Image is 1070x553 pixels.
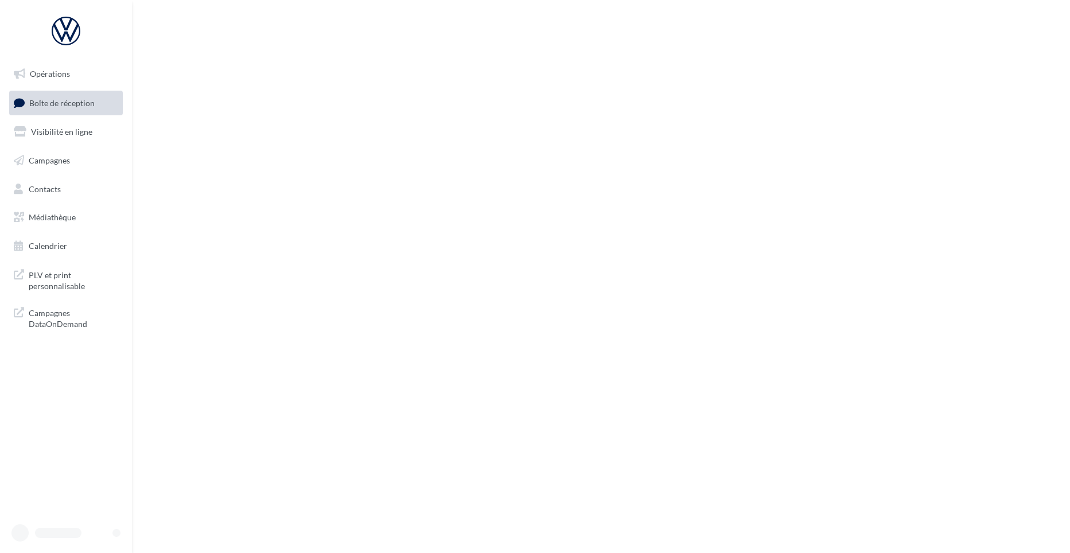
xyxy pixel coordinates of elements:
[29,212,76,222] span: Médiathèque
[7,91,125,115] a: Boîte de réception
[29,98,95,107] span: Boîte de réception
[29,184,61,193] span: Contacts
[29,305,118,330] span: Campagnes DataOnDemand
[7,205,125,229] a: Médiathèque
[31,127,92,137] span: Visibilité en ligne
[30,69,70,79] span: Opérations
[7,149,125,173] a: Campagnes
[7,177,125,201] a: Contacts
[7,234,125,258] a: Calendrier
[7,263,125,297] a: PLV et print personnalisable
[29,241,67,251] span: Calendrier
[29,267,118,292] span: PLV et print personnalisable
[7,120,125,144] a: Visibilité en ligne
[29,155,70,165] span: Campagnes
[7,62,125,86] a: Opérations
[7,301,125,334] a: Campagnes DataOnDemand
